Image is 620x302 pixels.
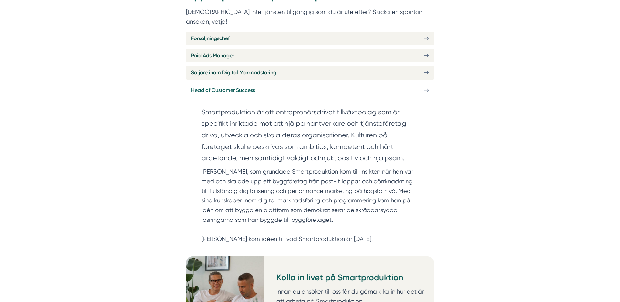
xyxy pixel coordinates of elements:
[186,32,434,45] a: Försäljningschef
[201,106,418,167] section: Smartproduktion är ett entreprenörsdrivet tillväxtbolag som är specifikt inriktade mot att hjälpa...
[276,272,429,287] h3: Kolla in livet på Smartproduktion
[191,86,255,94] span: Head of Customer Success
[191,69,276,77] span: Säljare inom Digital Marknadsföring
[186,7,434,26] p: [DEMOGRAPHIC_DATA] inte tjänsten tillgänglig som du är ute efter? Skicka en spontan ansökan, vetja!
[191,51,234,59] span: Paid Ads Manager
[186,83,434,97] a: Head of Customer Success
[186,66,434,79] a: Säljare inom Digital Marknadsföring
[191,34,230,42] span: Försäljningschef
[201,167,418,244] p: [PERSON_NAME], som grundade Smartproduktion kom till insikten när han var med och skalade upp ett...
[186,49,434,62] a: Paid Ads Manager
